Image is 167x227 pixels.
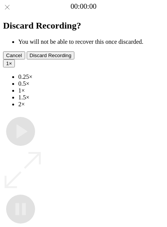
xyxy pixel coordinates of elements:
[3,59,15,67] button: 1×
[3,51,25,59] button: Cancel
[6,61,9,66] span: 1
[18,87,164,94] li: 1×
[18,80,164,87] li: 0.5×
[71,2,96,11] a: 00:00:00
[18,94,164,101] li: 1.5×
[27,51,75,59] button: Discard Recording
[18,38,164,45] li: You will not be able to recover this once discarded.
[18,101,164,108] li: 2×
[18,74,164,80] li: 0.25×
[3,21,164,31] h2: Discard Recording?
